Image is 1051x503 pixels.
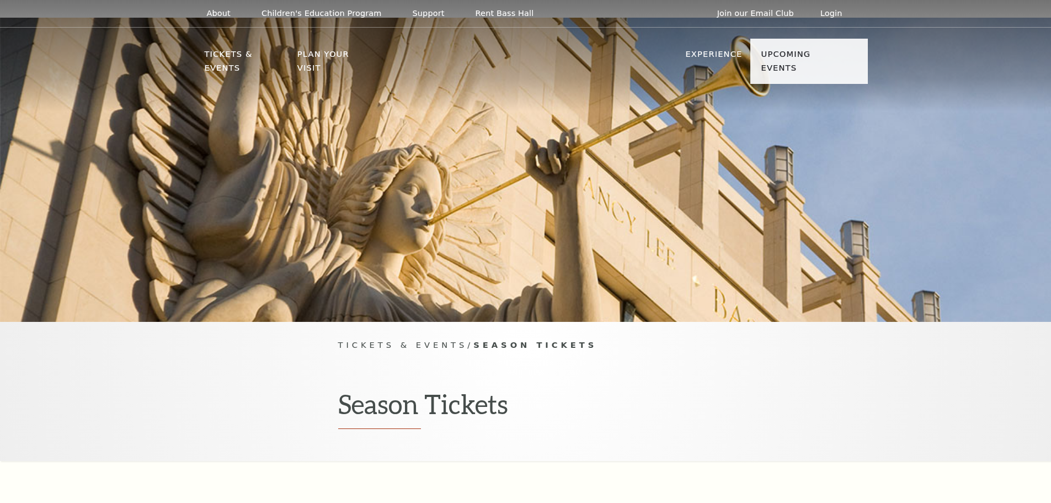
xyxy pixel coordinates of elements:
span: Season Tickets [473,340,597,350]
p: Experience [685,47,742,67]
p: Upcoming Events [761,47,847,81]
p: Rent Bass Hall [476,9,534,18]
p: Tickets & Events [205,47,290,81]
span: Tickets & Events [338,340,468,350]
h1: Season Tickets [338,388,713,429]
p: Children's Education Program [262,9,382,18]
p: About [207,9,231,18]
p: Support [413,9,445,18]
p: Plan Your Visit [297,47,375,81]
p: / [338,338,713,352]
